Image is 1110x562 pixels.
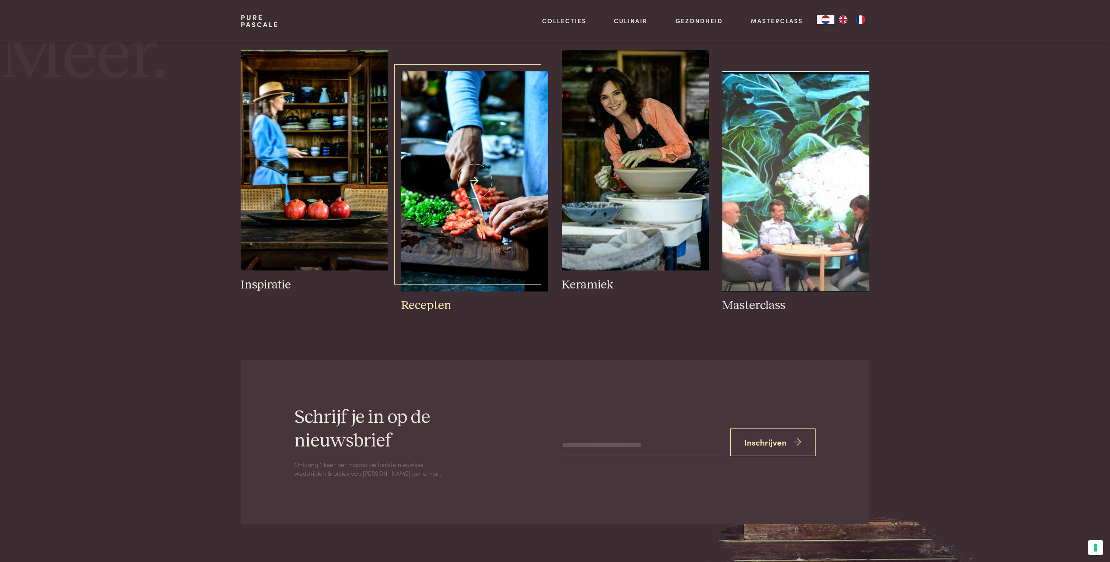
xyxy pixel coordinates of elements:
[542,16,586,25] a: Collecties
[676,16,723,25] a: Gezondheid
[401,71,548,292] img: houtwerk1_0.jpg
[852,15,869,24] a: FR
[562,277,708,293] h3: Keramiek
[722,71,869,292] img: pure-pascale-naessens-Schermafbeelding 7
[817,15,834,24] div: Language
[751,16,803,25] a: Masterclass
[241,14,279,28] a: PurePascale
[241,50,387,292] a: pascale-naessens-inspiratie-Kast-gevuld-met-al-mijn-keramiek-Serax-oude-houten-schaal-met-granaat...
[817,15,834,24] a: NL
[401,71,548,313] a: houtwerk1_0.jpg Recepten
[834,15,869,24] ul: Language list
[562,50,708,292] a: pure-pascale-naessens-_DSC4234 Keramiek
[722,71,869,313] a: pure-pascale-naessens-Schermafbeelding 7 Masterclass
[241,50,387,270] img: pascale-naessens-inspiratie-Kast-gevuld-met-al-mijn-keramiek-Serax-oude-houten-schaal-met-granaat...
[401,298,548,313] h3: Recepten
[834,15,852,24] a: EN
[730,429,816,456] button: Inschrijven
[817,15,869,24] aside: Language selected: Nederlands
[614,16,648,25] a: Culinair
[562,50,708,270] img: pure-pascale-naessens-_DSC4234
[294,460,443,478] p: Ontvang 1 keer per maand de laatste nieuwtjes, wedstrijden & acties van [PERSON_NAME] per e‑mail.
[294,406,495,453] h2: Schrijf je in op de nieuwsbrief
[1088,540,1103,555] button: Uw voorkeuren voor toestemming voor trackingtechnologieën
[722,298,869,313] h3: Masterclass
[241,277,387,293] h3: Inspiratie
